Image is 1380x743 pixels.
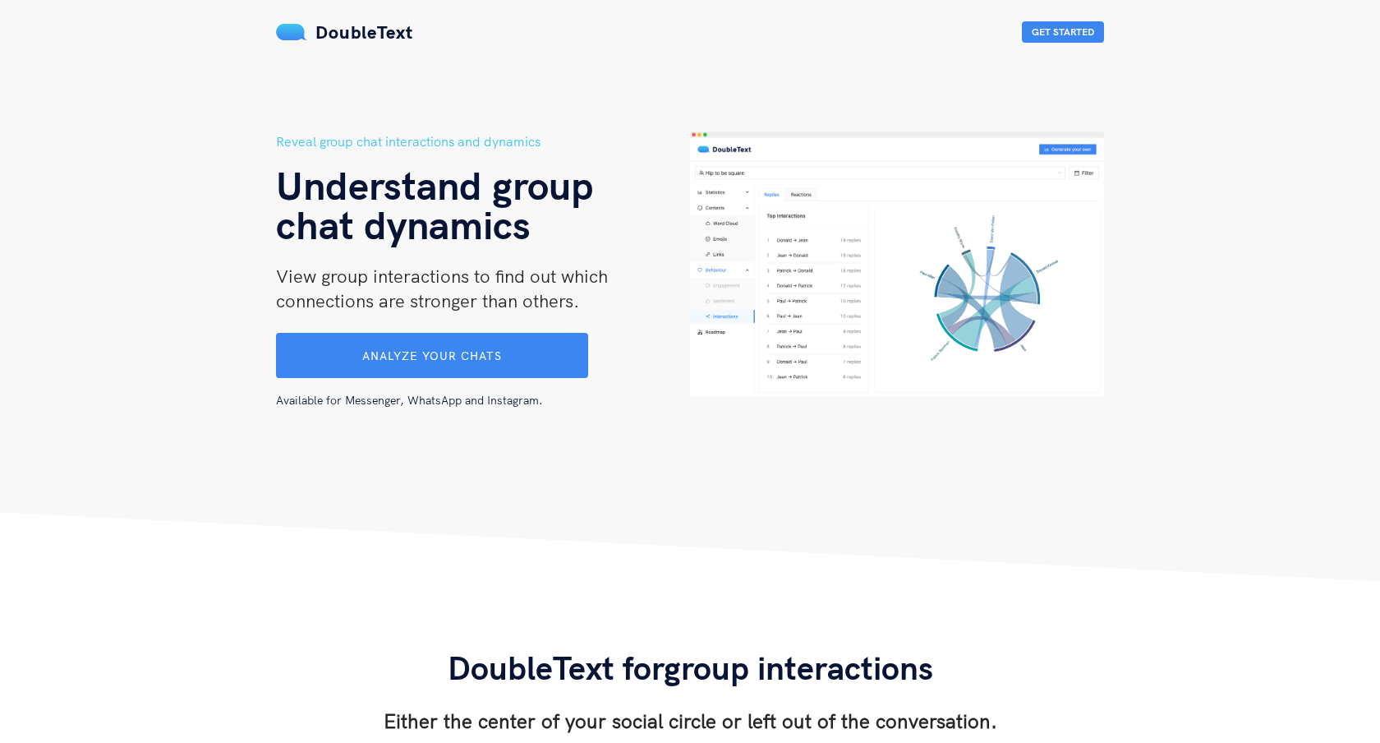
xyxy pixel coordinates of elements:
[276,21,413,44] a: DoubleText
[276,289,579,312] span: connections are stronger than others.
[276,200,531,249] span: chat dynamics
[448,647,933,688] span: DoubleText for group interactions
[276,160,594,210] span: Understand group
[384,708,997,734] h3: Either the center of your social circle or left out of the conversation.
[315,21,413,44] span: DoubleText
[1022,21,1104,43] button: Get Started
[276,265,608,288] span: View group interactions to find out which
[276,333,588,378] button: Analyze your chats
[276,24,307,40] img: mS3x8y1f88AAAAABJRU5ErkJggg==
[276,132,690,152] h5: Reveal group chat interactions and dynamics
[276,348,588,363] a: Analyze your chats
[690,132,1104,515] img: hero
[362,348,502,363] span: Analyze your chats
[276,378,657,409] div: Available for Messenger, WhatsApp and Instagram.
